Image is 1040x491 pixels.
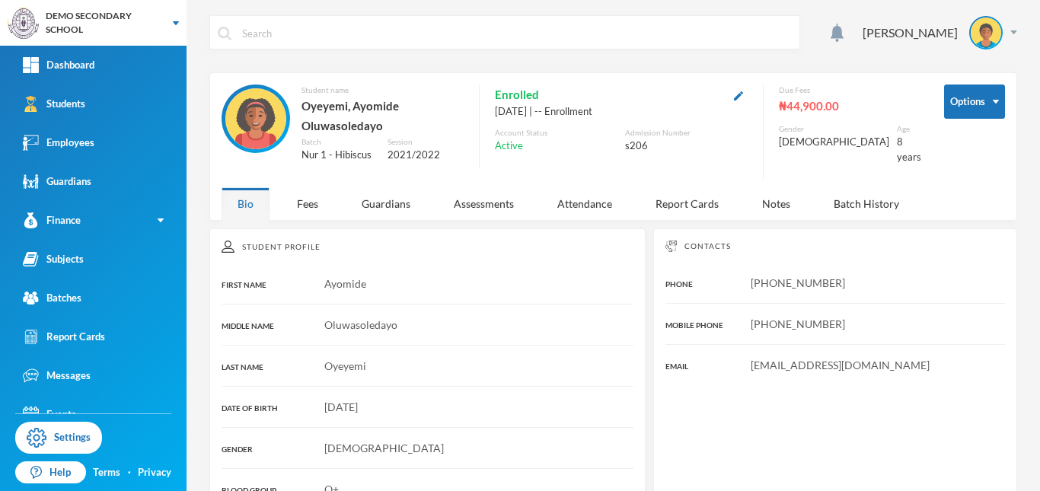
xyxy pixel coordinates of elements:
div: Students [23,96,85,112]
a: Settings [15,422,102,454]
div: Dashboard [23,57,94,73]
div: Session [388,136,464,148]
div: s206 [625,139,748,154]
span: [EMAIL_ADDRESS][DOMAIN_NAME] [751,359,930,371]
div: Nur 1 - Hibiscus [301,148,376,163]
span: Active [495,139,523,154]
img: search [218,27,231,40]
div: · [128,465,131,480]
div: Bio [222,187,270,220]
div: Admission Number [625,127,748,139]
div: ₦44,900.00 [779,96,921,116]
span: [PHONE_NUMBER] [751,276,845,289]
span: Oyeyemi [324,359,366,372]
a: Terms [93,465,120,480]
img: logo [8,8,39,39]
a: Privacy [138,465,171,480]
div: Assessments [438,187,530,220]
button: Edit [729,86,748,104]
div: Report Cards [640,187,735,220]
span: [PHONE_NUMBER] [751,317,845,330]
div: Student name [301,84,464,96]
span: [DEMOGRAPHIC_DATA] [324,442,444,454]
div: Due Fees [779,84,921,96]
div: Gender [779,123,889,135]
div: Batches [23,290,81,306]
div: DEMO SECONDARY SCHOOL [46,9,158,37]
div: Attendance [541,187,628,220]
div: Subjects [23,251,84,267]
div: Messages [23,368,91,384]
div: Events [23,407,76,422]
div: 2021/2022 [388,148,464,163]
div: Finance [23,212,81,228]
span: [DATE] [324,400,358,413]
input: Search [241,16,792,50]
div: Account Status [495,127,617,139]
div: Fees [281,187,334,220]
img: STUDENT [225,88,286,149]
div: 8 years [897,135,921,164]
img: STUDENT [971,18,1001,48]
button: Options [944,84,1005,119]
div: Oyeyemi, Ayomide Oluwasoledayo [301,96,464,136]
div: [DATE] | -- Enrollment [495,104,748,120]
div: Age [897,123,921,135]
div: Batch History [818,187,915,220]
div: Student Profile [222,241,633,253]
div: Notes [746,187,806,220]
span: Ayomide [324,277,366,290]
div: Guardians [23,174,91,190]
div: Contacts [665,241,1005,252]
span: Enrolled [495,84,539,104]
div: Guardians [346,187,426,220]
div: Employees [23,135,94,151]
div: Report Cards [23,329,105,345]
div: [PERSON_NAME] [863,24,958,42]
a: Help [15,461,86,484]
div: [DEMOGRAPHIC_DATA] [779,135,889,150]
span: Oluwasoledayo [324,318,397,331]
div: Batch [301,136,376,148]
